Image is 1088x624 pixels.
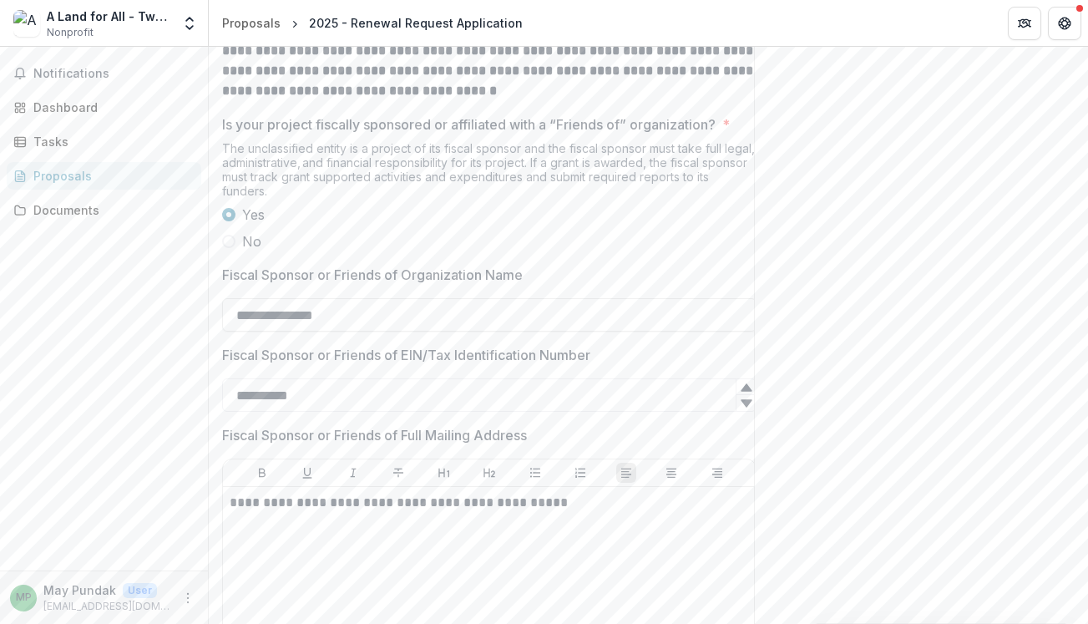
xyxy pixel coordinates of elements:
[13,10,40,37] img: A Land for All - Two States One Homeland
[7,60,201,87] button: Notifications
[1008,7,1041,40] button: Partners
[222,425,527,445] p: Fiscal Sponsor or Friends of Full Mailing Address
[1048,7,1081,40] button: Get Help
[33,133,188,150] div: Tasks
[661,463,681,483] button: Align Center
[222,345,590,365] p: Fiscal Sponsor or Friends of EIN/Tax Identification Number
[7,162,201,190] a: Proposals
[7,94,201,121] a: Dashboard
[242,231,261,251] span: No
[252,463,272,483] button: Bold
[7,128,201,155] a: Tasks
[616,463,636,483] button: Align Left
[47,8,171,25] div: A Land for All - Two States One Homeland
[222,114,716,134] p: Is your project fiscally sponsored or affiliated with a “Friends of” organization?
[43,599,171,614] p: [EMAIL_ADDRESS][DOMAIN_NAME]
[222,265,523,285] p: Fiscal Sponsor or Friends of Organization Name
[343,463,363,483] button: Italicize
[434,463,454,483] button: Heading 1
[33,201,188,219] div: Documents
[525,463,545,483] button: Bullet List
[309,14,523,32] div: 2025 - Renewal Request Application
[33,67,195,81] span: Notifications
[570,463,590,483] button: Ordered List
[222,14,281,32] div: Proposals
[16,592,32,603] div: May Pundak
[33,167,188,185] div: Proposals
[215,11,529,35] nav: breadcrumb
[215,11,287,35] a: Proposals
[297,463,317,483] button: Underline
[242,205,265,225] span: Yes
[33,99,188,116] div: Dashboard
[123,583,157,598] p: User
[222,141,757,205] div: The unclassified entity is a project of its fiscal sponsor and the fiscal sponsor must take full ...
[388,463,408,483] button: Strike
[479,463,499,483] button: Heading 2
[178,588,198,608] button: More
[707,463,727,483] button: Align Right
[178,7,201,40] button: Open entity switcher
[47,25,94,40] span: Nonprofit
[43,581,116,599] p: May Pundak
[7,196,201,224] a: Documents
